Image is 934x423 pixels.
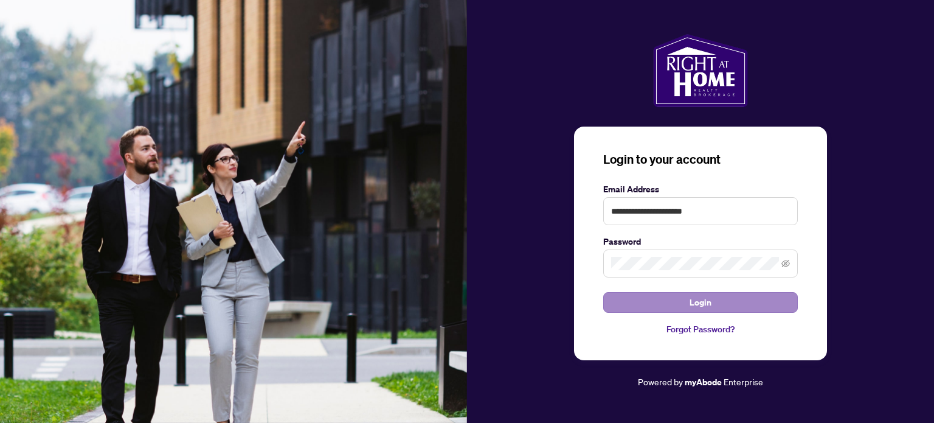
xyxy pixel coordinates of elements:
span: Login [690,293,711,312]
label: Password [603,235,798,248]
img: ma-logo [653,34,747,107]
a: Forgot Password? [603,323,798,336]
button: Login [603,292,798,313]
label: Email Address [603,183,798,196]
span: Enterprise [724,376,763,387]
span: eye-invisible [781,259,790,268]
h3: Login to your account [603,151,798,168]
span: Powered by [638,376,683,387]
a: myAbode [685,376,722,389]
